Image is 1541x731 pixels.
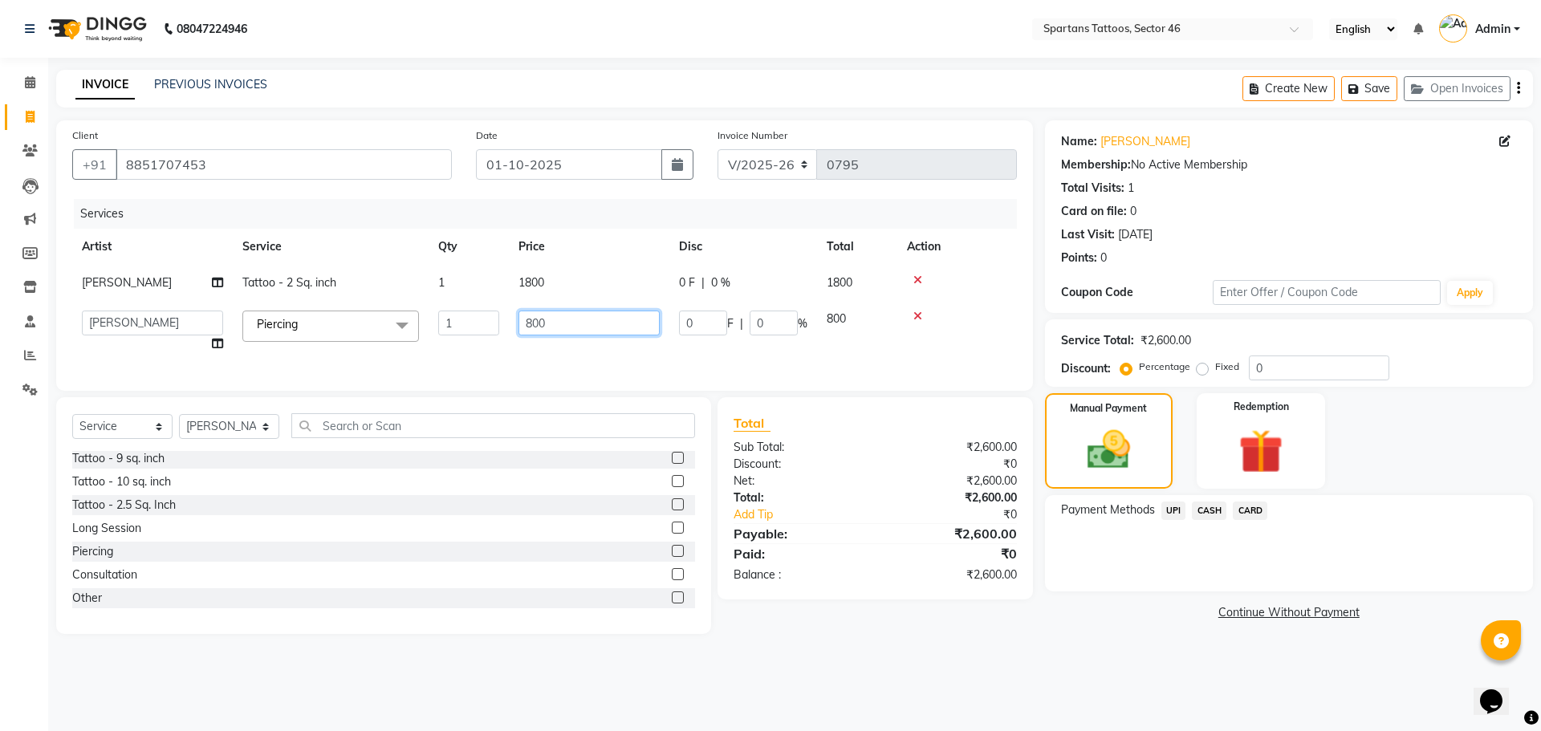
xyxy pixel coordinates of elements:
span: CASH [1192,502,1226,520]
span: | [701,274,705,291]
div: Payable: [722,524,875,543]
span: Payment Methods [1061,502,1155,518]
div: Tattoo - 2.5 Sq. Inch [72,497,176,514]
div: Balance : [722,567,875,583]
label: Client [72,128,98,143]
th: Disc [669,229,817,265]
a: INVOICE [75,71,135,99]
div: ₹0 [901,506,1028,523]
span: | [740,315,743,332]
div: Discount: [1061,360,1111,377]
div: Membership: [1061,156,1131,173]
input: Search by Name/Mobile/Email/Code [116,149,452,180]
span: 1800 [827,275,852,290]
div: Other [72,590,102,607]
div: Long Session [72,520,141,537]
div: Total: [722,489,875,506]
div: ₹2,600.00 [875,567,1028,583]
div: 0 [1100,250,1107,266]
input: Enter Offer / Coupon Code [1213,280,1441,305]
div: Service Total: [1061,332,1134,349]
th: Total [817,229,897,265]
a: Add Tip [722,506,901,523]
div: Discount: [722,456,875,473]
label: Invoice Number [718,128,787,143]
div: Last Visit: [1061,226,1115,243]
div: [DATE] [1118,226,1153,243]
label: Fixed [1215,359,1239,374]
th: Qty [429,229,509,265]
b: 08047224946 [177,6,247,51]
span: UPI [1161,502,1186,520]
div: ₹2,600.00 [875,489,1028,506]
span: % [798,315,807,332]
div: ₹0 [875,456,1028,473]
div: ₹2,600.00 [875,473,1028,489]
img: Admin [1439,14,1467,43]
button: Create New [1242,76,1335,101]
input: Search or Scan [291,413,695,438]
th: Service [233,229,429,265]
div: Consultation [72,567,137,583]
div: Sub Total: [722,439,875,456]
label: Manual Payment [1070,401,1147,416]
div: Tattoo - 10 sq. inch [72,473,171,490]
span: 0 F [679,274,695,291]
img: _cash.svg [1074,425,1144,474]
img: _gift.svg [1225,424,1297,479]
th: Price [509,229,669,265]
div: ₹2,600.00 [1141,332,1191,349]
span: Admin [1475,21,1511,38]
div: ₹2,600.00 [875,439,1028,456]
span: 0 % [711,274,730,291]
div: Name: [1061,133,1097,150]
span: 1 [438,275,445,290]
button: +91 [72,149,117,180]
div: Coupon Code [1061,284,1213,301]
span: CARD [1233,502,1267,520]
span: Total [734,415,770,432]
label: Redemption [1234,400,1289,414]
div: Net: [722,473,875,489]
span: F [727,315,734,332]
span: Piercing [257,317,298,331]
span: 1800 [518,275,544,290]
div: 0 [1130,203,1136,220]
label: Date [476,128,498,143]
button: Open Invoices [1404,76,1511,101]
label: Percentage [1139,359,1190,374]
div: Paid: [722,544,875,563]
span: 800 [827,311,846,326]
th: Action [897,229,1017,265]
iframe: chat widget [1474,667,1525,715]
div: No Active Membership [1061,156,1517,173]
img: logo [41,6,151,51]
a: x [298,317,305,331]
div: Total Visits: [1061,180,1124,197]
span: Tattoo - 2 Sq. inch [242,275,336,290]
a: PREVIOUS INVOICES [154,77,267,91]
div: ₹0 [875,544,1028,563]
div: Piercing [72,543,113,560]
a: Continue Without Payment [1048,604,1530,621]
span: [PERSON_NAME] [82,275,172,290]
div: ₹2,600.00 [875,524,1028,543]
div: 1 [1128,180,1134,197]
a: [PERSON_NAME] [1100,133,1190,150]
button: Apply [1447,281,1493,305]
div: Tattoo - 9 sq. inch [72,450,165,467]
th: Artist [72,229,233,265]
div: Services [74,199,1029,229]
div: Card on file: [1061,203,1127,220]
button: Save [1341,76,1397,101]
div: Points: [1061,250,1097,266]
